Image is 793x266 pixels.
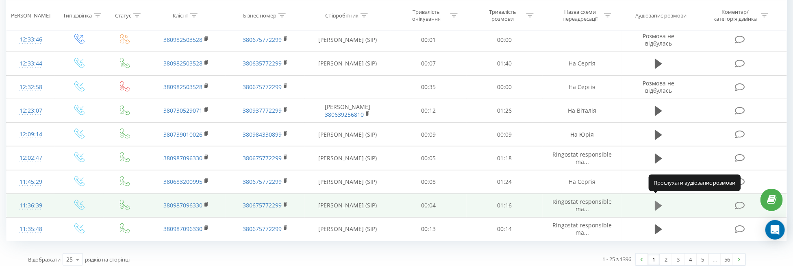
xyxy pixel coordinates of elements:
td: 00:35 [390,75,466,99]
a: 380984330899 [243,131,282,138]
td: 00:05 [390,146,466,170]
div: Співробітник [325,12,358,19]
span: Ringostat responsible ma... [553,198,612,213]
a: 5 [697,254,709,265]
td: 00:07 [390,52,466,75]
span: Розмова не відбулась [643,79,674,94]
div: 12:02:47 [15,150,47,166]
div: 11:36:39 [15,198,47,214]
span: Ringostat responsible ma... [553,221,612,236]
a: 4 [684,254,697,265]
div: Тип дзвінка [63,12,92,19]
a: 2 [660,254,672,265]
div: Коментар/категорія дзвінка [711,9,759,22]
div: 1 - 25 з 1396 [603,255,632,263]
td: [PERSON_NAME] (SIP) [305,146,390,170]
td: 00:12 [390,99,466,122]
td: На Сергія [543,170,622,194]
span: рядків на сторінці [85,256,130,263]
a: 380982503528 [163,59,202,67]
div: 12:09:14 [15,126,47,142]
td: 00:01 [390,28,466,52]
span: Розмова не відбулась [643,32,674,47]
a: 380937772299 [243,107,282,114]
td: На Юрія [543,123,622,146]
a: 380675772299 [243,36,282,44]
div: Бізнес номер [243,12,276,19]
td: [PERSON_NAME] (SIP) [305,170,390,194]
div: Аудіозапис розмови [636,12,687,19]
a: 380675772299 [243,201,282,209]
span: Ringostat responsible ma... [553,150,612,166]
a: 380639256810 [325,111,364,118]
td: [PERSON_NAME] (SIP) [305,52,390,75]
td: 01:26 [467,99,543,122]
a: 380982503528 [163,36,202,44]
a: 380982503528 [163,83,202,91]
a: 380730529071 [163,107,202,114]
a: 380675772299 [243,83,282,91]
div: 12:23:07 [15,103,47,119]
div: … [709,254,721,265]
a: 380675772299 [243,154,282,162]
div: Open Intercom Messenger [765,220,785,240]
div: Статус [115,12,131,19]
a: 380675772299 [243,225,282,233]
a: 380635772299 [243,59,282,67]
span: Відображати [28,256,61,263]
a: 380987096330 [163,225,202,233]
td: 01:24 [467,170,543,194]
div: [PERSON_NAME] [9,12,50,19]
a: 380675772299 [243,178,282,185]
a: 1 [648,254,660,265]
a: 380987096330 [163,201,202,209]
div: Тривалість очікування [405,9,448,22]
td: 00:04 [390,194,466,217]
td: [PERSON_NAME] [305,99,390,122]
td: [PERSON_NAME] (SIP) [305,28,390,52]
a: 380739010026 [163,131,202,138]
td: 00:14 [467,217,543,241]
td: 01:40 [467,52,543,75]
div: 25 [66,255,73,264]
td: 00:09 [390,123,466,146]
a: 380683200995 [163,178,202,185]
a: 380987096330 [163,154,202,162]
td: 00:00 [467,75,543,99]
td: На Віталія [543,99,622,122]
td: На Сергія [543,52,622,75]
td: [PERSON_NAME] (SIP) [305,194,390,217]
div: Тривалість розмови [481,9,524,22]
div: Назва схеми переадресації [558,9,602,22]
a: 56 [721,254,733,265]
div: Клієнт [173,12,188,19]
div: 11:45:29 [15,174,47,190]
td: 00:13 [390,217,466,241]
div: Прослухати аудіозапис розмови [649,175,741,191]
td: 00:00 [467,28,543,52]
td: 01:18 [467,146,543,170]
td: [PERSON_NAME] (SIP) [305,217,390,241]
td: 00:08 [390,170,466,194]
div: 12:32:58 [15,79,47,95]
div: 12:33:44 [15,56,47,72]
td: На Сергія [543,75,622,99]
td: 00:09 [467,123,543,146]
td: 01:16 [467,194,543,217]
td: [PERSON_NAME] (SIP) [305,123,390,146]
a: 3 [672,254,684,265]
div: 12:33:46 [15,32,47,48]
div: 11:35:48 [15,221,47,237]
